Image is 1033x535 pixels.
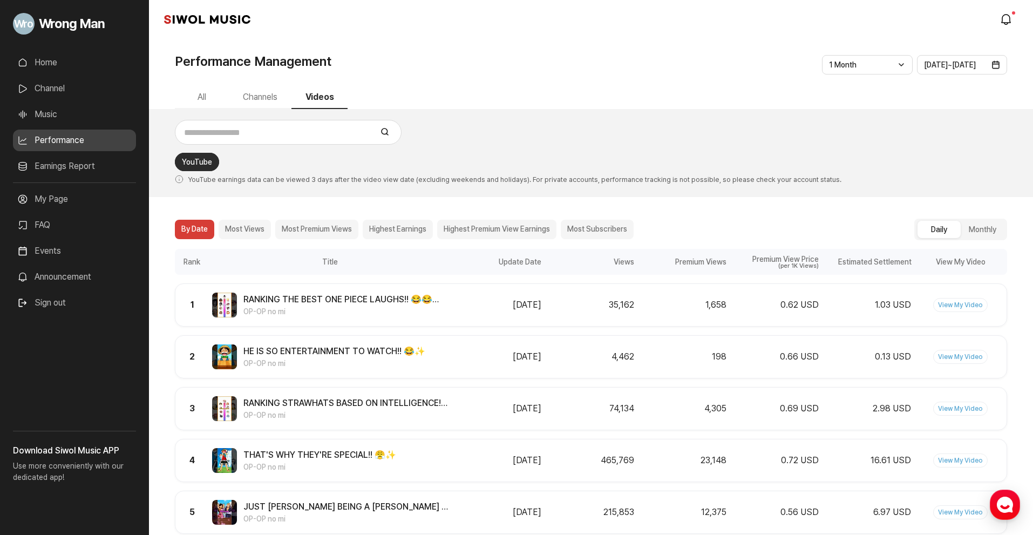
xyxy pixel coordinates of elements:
[175,52,331,71] h1: Performance Management
[175,86,229,109] button: All
[924,60,976,69] span: [DATE] ~ [DATE]
[189,507,195,517] span: 5
[452,249,545,275] div: Update Date
[822,249,914,275] div: Estimated Settlement
[175,153,219,171] a: YouTube
[13,104,136,125] a: Music
[733,506,819,519] div: 0.56 USD
[456,350,541,363] div: [DATE]
[191,300,194,310] span: 1
[175,249,208,275] div: Rank
[933,505,988,519] a: View My Video
[917,55,1008,75] button: [DATE]~[DATE]
[39,14,105,33] span: Wrong Man
[243,397,449,410] span: RANKING STRAWHATS BASED ON INTELLIGENCE!! 😂✨
[291,86,348,109] button: Videos
[208,249,452,275] div: Title
[637,249,730,275] div: Premium Views
[918,221,961,238] button: Daily
[13,188,136,210] a: My Page
[733,402,819,415] div: 0.69 USD
[641,506,726,519] div: 12,375
[13,457,136,492] p: Use more conveniently with our dedicated app!
[90,359,121,368] span: Messages
[212,293,237,317] img: Video Thumbnail Image
[456,454,541,467] div: [DATE]
[243,345,425,358] span: HE IS SO ENTERTAINMENT TO WATCH!! 😂✨
[437,220,556,239] button: Highest Premium View Earnings
[189,455,195,465] span: 4
[13,240,136,262] a: Events
[641,454,726,467] div: 23,148
[243,513,449,525] span: OP-OP no mi
[733,299,819,311] div: 0.62 USD
[641,299,726,311] div: 1,658
[160,358,186,367] span: Settings
[212,448,237,473] img: Video Thumbnail Image
[456,402,541,415] div: [DATE]
[548,299,634,311] div: 35,162
[915,249,1007,275] div: View My Video
[561,220,634,239] button: Most Subscribers
[733,263,819,269] div: (per 1K Views)
[13,214,136,236] a: FAQ
[13,292,70,314] button: Sign out
[189,403,195,414] span: 3
[139,342,207,369] a: Settings
[13,130,136,151] a: Performance
[219,220,271,239] button: Most Views
[13,78,136,99] a: Channel
[13,52,136,73] a: Home
[829,60,857,69] span: 1 Month
[28,358,46,367] span: Home
[13,9,136,39] a: Go to My Profile
[545,249,637,275] div: Views
[71,342,139,369] a: Messages
[996,9,1018,30] a: modal.notifications
[548,454,634,467] div: 465,769
[179,125,372,140] input: Search for videos
[548,506,634,519] div: 215,853
[212,500,237,525] img: Video Thumbnail Image
[275,220,358,239] button: Most Premium Views
[175,220,214,239] button: By Date
[456,506,541,519] div: [DATE]
[243,462,396,473] span: OP-OP no mi
[733,454,819,467] div: 0.72 USD
[13,444,136,457] h3: Download Siwol Music APP
[212,344,237,369] img: Video Thumbnail Image
[243,306,449,317] span: OP-OP no mi
[641,350,726,363] div: 198
[243,293,449,306] span: RANKING THE BEST ONE PIECE LAUGHS!! 😂😂😂😂😂
[243,500,449,513] span: JUST [PERSON_NAME] BEING A [PERSON_NAME] 😂✨
[175,168,1007,186] p: YouTube earnings data can be viewed 3 days after the video view date (excluding weekends and holi...
[933,298,988,312] a: View My Video
[13,266,136,288] a: Announcement
[933,453,988,468] a: View My Video
[825,454,911,467] div: 16.61 USD
[212,396,237,421] img: Video Thumbnail Image
[733,350,819,363] div: 0.66 USD
[456,299,541,311] div: [DATE]
[189,351,195,362] span: 2
[548,402,634,415] div: 74,134
[961,221,1004,238] button: Monthly
[243,358,425,369] span: OP-OP no mi
[641,402,726,415] div: 4,305
[733,255,819,263] div: Premium View Price
[548,350,634,363] div: 4,462
[243,449,396,462] span: THAT'S WHY THEY'RE SPECIAL!! 😤✨
[229,86,291,109] button: Channels
[363,220,433,239] button: Highest Earnings
[933,402,988,416] a: View My Video
[825,350,911,363] div: 0.13 USD
[825,506,911,519] div: 6.97 USD
[825,299,911,311] div: 1.03 USD
[243,410,449,421] span: OP-OP no mi
[3,342,71,369] a: Home
[13,155,136,177] a: Earnings Report
[825,402,911,415] div: 2.98 USD
[933,350,988,364] a: View My Video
